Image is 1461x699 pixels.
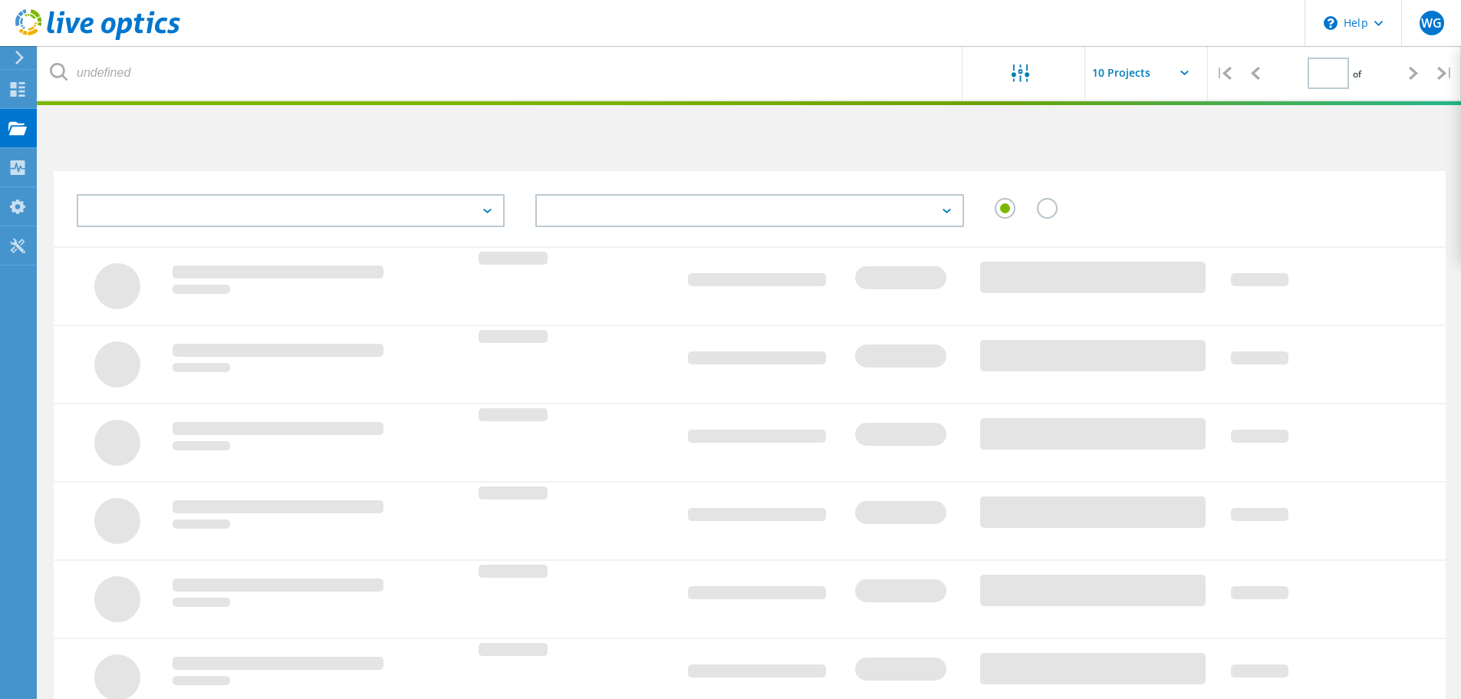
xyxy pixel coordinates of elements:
input: undefined [38,46,963,100]
div: | [1208,46,1239,101]
div: | [1430,46,1461,101]
svg: \n [1324,16,1338,30]
span: WG [1421,17,1442,29]
a: Live Optics Dashboard [15,32,180,43]
span: of [1353,68,1361,81]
